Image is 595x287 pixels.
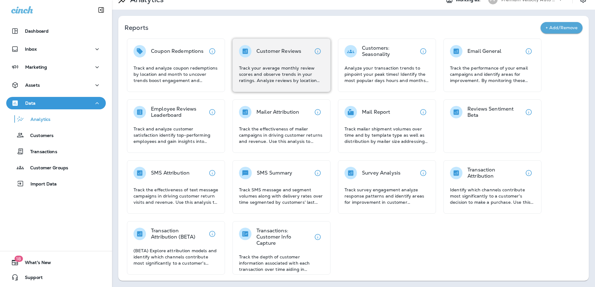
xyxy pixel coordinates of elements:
button: Support [6,271,106,284]
p: Track the effectiveness of mailer campaigns in driving customer returns and revenue. Use this ana... [239,126,324,144]
button: Assets [6,79,106,91]
p: Assets [25,83,40,88]
span: Support [19,275,43,282]
button: View details [206,106,218,118]
p: Reports [124,23,541,32]
button: View details [522,45,535,57]
p: Mailer Attribution [256,109,299,115]
p: Mail Report [362,109,390,115]
button: View details [522,167,535,179]
button: View details [206,167,218,179]
p: Inbox [25,47,37,52]
button: View details [312,231,324,243]
p: Marketing [25,65,47,70]
p: Identify which channels contribute most significantly to a customer's decision to make a purchase... [450,187,535,205]
button: Import Data [6,177,106,190]
p: Track the performance of your email campaigns and identify areas for improvement. By monitoring t... [450,65,535,84]
p: Analytics [24,117,50,123]
button: Dashboard [6,25,106,37]
p: Coupon Redemptions [151,48,204,54]
button: View details [417,45,429,57]
p: Dashboard [25,29,49,34]
button: Transactions [6,145,106,158]
button: + Add/Remove [541,22,583,34]
p: Track and analyze customer satisfaction identify top-performing employees and gain insights into ... [134,126,218,144]
p: Track SMS message and segment volumes along with delivery rates over time segmented by customers'... [239,187,324,205]
button: View details [417,106,429,118]
p: Customer Groups [24,165,68,171]
button: Marketing [6,61,106,73]
p: (BETA) Explore attribution models and identify which channels contribute most significantly to a ... [134,248,218,266]
p: Transactions [24,149,57,155]
p: Track mailer shipment volumes over time and by template type as well as distribution by mailer si... [344,126,429,144]
button: View details [312,106,324,118]
p: Employee Reviews Leaderboard [151,106,206,118]
p: SMS Summary [257,170,293,176]
span: What's New [19,260,51,267]
p: Track your average monthly review scores and observe trends in your ratings. Analyze reviews by l... [239,65,324,84]
p: Track the depth of customer information associated with each transaction over time aiding in asse... [239,254,324,272]
button: View details [206,45,218,57]
button: View details [312,167,324,179]
p: Track the effectiveness of text message campaigns in driving customer return visits and revenue. ... [134,187,218,205]
button: Data [6,97,106,109]
p: Analyze your transaction trends to pinpoint your peak times! Identify the most popular days hours... [344,65,429,84]
span: 18 [14,256,23,262]
p: Track and analyze coupon redemptions by location and month to uncover trends boost engagement and... [134,65,218,84]
p: Transaction Attribution (BETA) [151,228,206,240]
p: Customers: Seasonality [362,45,417,57]
p: Import Data [24,181,57,187]
p: SMS Attribution [151,170,190,176]
p: Email General [467,48,501,54]
p: Customers [24,133,54,139]
button: View details [206,228,218,240]
p: Data [25,101,36,106]
p: Transaction Attribution [467,167,522,179]
button: Collapse Sidebar [92,4,110,16]
p: Customer Reviews [256,48,301,54]
button: View details [522,106,535,118]
button: View details [312,45,324,57]
button: Customer Groups [6,161,106,174]
p: Track survey engagement analyze response patterns and identify areas for improvement in customer ... [344,187,429,205]
p: Transactions: Customer Info Capture [256,228,312,246]
button: Inbox [6,43,106,55]
p: Reviews Sentiment Beta [467,106,522,118]
button: Analytics [6,112,106,125]
p: Survey Analysis [362,170,401,176]
button: Customers [6,129,106,142]
button: View details [417,167,429,179]
button: 18What's New [6,256,106,269]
